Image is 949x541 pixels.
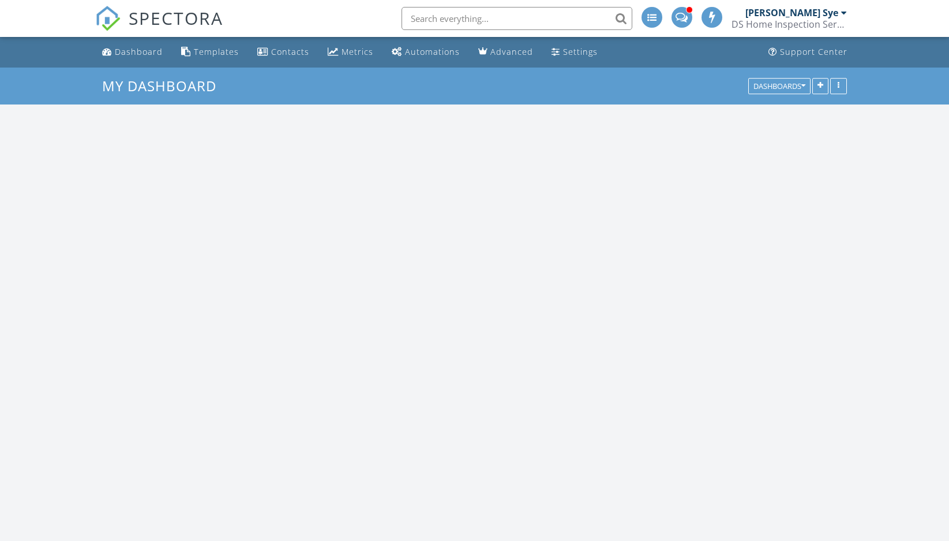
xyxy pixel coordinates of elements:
[115,46,163,57] div: Dashboard
[748,78,811,94] button: Dashboards
[547,42,602,63] a: Settings
[780,46,847,57] div: Support Center
[95,6,121,31] img: The Best Home Inspection Software - Spectora
[177,42,243,63] a: Templates
[474,42,538,63] a: Advanced
[753,82,805,90] div: Dashboards
[490,46,533,57] div: Advanced
[764,42,852,63] a: Support Center
[271,46,309,57] div: Contacts
[402,7,632,30] input: Search everything...
[745,7,838,18] div: [PERSON_NAME] Sye
[97,42,167,63] a: Dashboard
[194,46,239,57] div: Templates
[253,42,314,63] a: Contacts
[732,18,847,30] div: DS Home Inspection Services, LLC
[405,46,460,57] div: Automations
[95,16,223,40] a: SPECTORA
[102,76,226,95] a: My Dashboard
[323,42,378,63] a: Metrics
[387,42,464,63] a: Automations (Advanced)
[563,46,598,57] div: Settings
[129,6,223,30] span: SPECTORA
[342,46,373,57] div: Metrics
